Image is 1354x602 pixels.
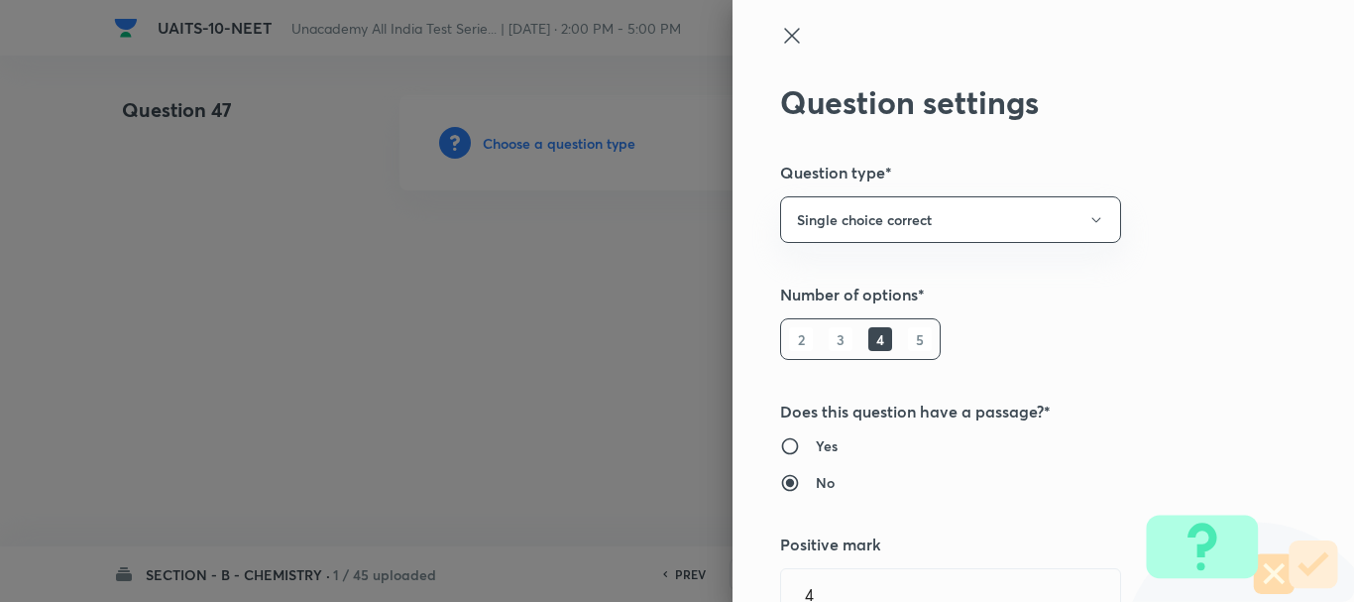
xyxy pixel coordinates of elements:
[816,435,838,456] h6: Yes
[908,327,932,351] h6: 5
[780,196,1121,243] button: Single choice correct
[780,400,1240,423] h5: Does this question have a passage?*
[829,327,852,351] h6: 3
[780,533,1240,556] h5: Positive mark
[789,327,813,351] h6: 2
[868,327,892,351] h6: 4
[780,161,1240,184] h5: Question type*
[780,83,1240,121] h2: Question settings
[780,283,1240,306] h5: Number of options*
[816,472,835,493] h6: No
